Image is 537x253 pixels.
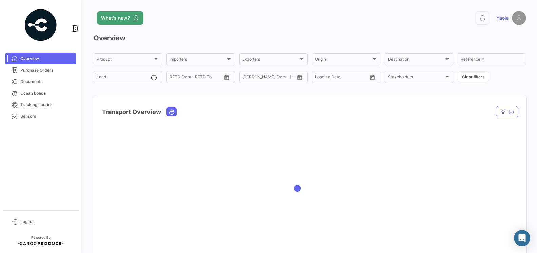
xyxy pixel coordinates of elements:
a: Documents [5,76,76,87]
input: From [242,76,252,80]
span: Ocean Loads [20,90,73,96]
span: Purchase Orders [20,67,73,73]
a: Overview [5,53,76,64]
a: Ocean Loads [5,87,76,99]
span: Destination [388,58,444,63]
span: Importers [170,58,226,63]
a: Purchase Orders [5,64,76,76]
button: Open calendar [295,72,305,82]
button: Open calendar [222,72,232,82]
span: Documents [20,79,73,85]
span: Tracking courier [20,102,73,108]
input: From [170,76,179,80]
span: Exporters [242,58,299,63]
h4: Transport Overview [102,107,161,117]
h3: Overview [94,33,526,43]
img: powered-by.png [24,8,58,42]
span: Stakeholders [388,76,444,80]
button: Ocean [167,108,176,116]
span: Overview [20,56,73,62]
span: What's new? [101,15,130,21]
span: Sensors [20,113,73,119]
button: What's new? [97,11,143,25]
input: From [315,76,324,80]
button: Clear filters [458,71,489,82]
input: To [184,76,208,80]
button: Open calendar [367,72,377,82]
input: To [257,76,281,80]
img: placeholder-user.png [512,11,526,25]
span: Logout [20,219,73,225]
a: Sensors [5,111,76,122]
span: Yaole [496,15,509,21]
span: Origin [315,58,371,63]
input: To [329,76,354,80]
span: Product [97,58,153,63]
div: Abrir Intercom Messenger [514,230,530,246]
a: Tracking courier [5,99,76,111]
